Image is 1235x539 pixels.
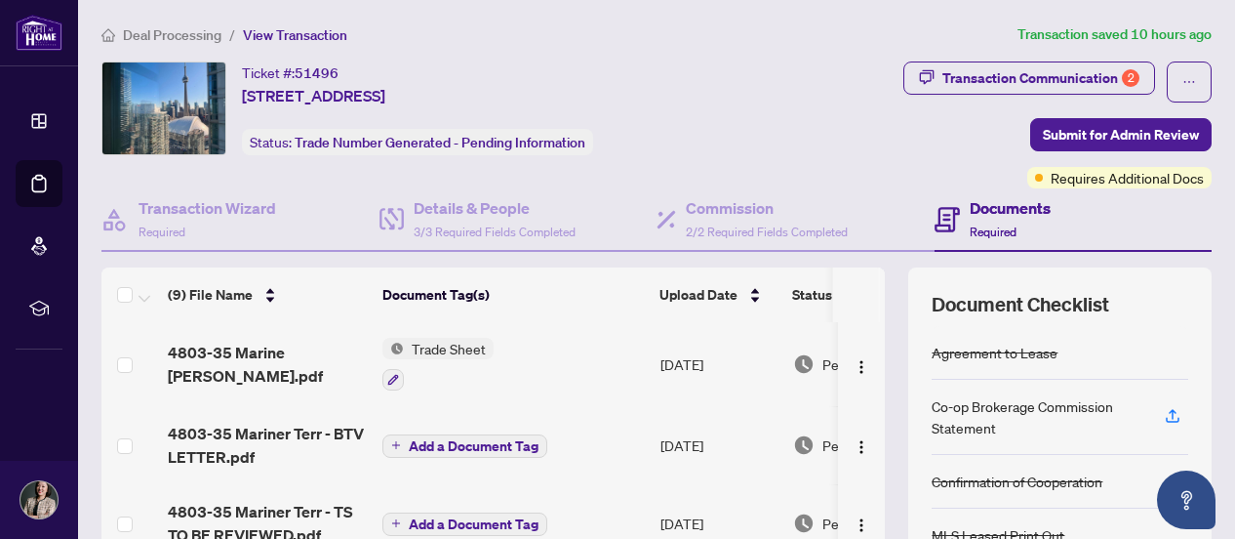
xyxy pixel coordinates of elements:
[784,268,950,322] th: Status
[409,439,538,453] span: Add a Document Tag
[1157,471,1215,529] button: Open asap
[391,518,401,528] span: plus
[793,435,815,456] img: Document Status
[846,430,877,461] button: Logo
[659,284,737,306] span: Upload Date
[846,349,877,380] button: Logo
[20,481,58,518] img: Profile Icon
[391,440,401,450] span: plus
[822,435,920,456] span: Pending Review
[242,84,385,107] span: [STREET_ADDRESS]
[382,435,547,458] button: Add a Document Tag
[102,62,225,154] img: IMG-C12368079_1.jpg
[793,353,815,375] img: Document Status
[822,513,920,534] span: Pending Review
[686,196,848,220] h4: Commission
[242,129,593,155] div: Status:
[854,439,869,455] img: Logo
[382,338,494,391] button: Status IconTrade Sheet
[653,322,785,406] td: [DATE]
[792,284,832,306] span: Status
[101,28,115,42] span: home
[139,225,185,239] span: Required
[653,406,785,484] td: [DATE]
[243,26,347,44] span: View Transaction
[846,508,877,539] button: Logo
[382,433,547,458] button: Add a Document Tag
[168,341,367,388] span: 4803-35 Marine [PERSON_NAME].pdf
[686,225,848,239] span: 2/2 Required Fields Completed
[903,62,1155,95] button: Transaction Communication2
[932,471,1102,492] div: Confirmation of Cooperation
[1122,69,1139,87] div: 2
[854,359,869,375] img: Logo
[375,268,652,322] th: Document Tag(s)
[1182,75,1196,89] span: ellipsis
[168,422,367,469] span: 4803-35 Mariner Terr - BTV LETTER.pdf
[295,64,339,82] span: 51496
[242,62,339,84] div: Ticket #:
[970,196,1051,220] h4: Documents
[414,225,576,239] span: 3/3 Required Fields Completed
[382,338,404,359] img: Status Icon
[854,518,869,533] img: Logo
[1030,118,1212,151] button: Submit for Admin Review
[123,26,221,44] span: Deal Processing
[932,291,1109,318] span: Document Checklist
[139,196,276,220] h4: Transaction Wizard
[382,511,547,536] button: Add a Document Tag
[382,513,547,536] button: Add a Document Tag
[932,395,1141,438] div: Co-op Brokerage Commission Statement
[409,518,538,531] span: Add a Document Tag
[229,23,235,46] li: /
[652,268,784,322] th: Upload Date
[160,268,375,322] th: (9) File Name
[168,284,253,306] span: (9) File Name
[414,196,576,220] h4: Details & People
[1043,119,1199,150] span: Submit for Admin Review
[822,353,920,375] span: Pending Review
[932,342,1057,363] div: Agreement to Lease
[970,225,1016,239] span: Required
[942,62,1139,94] div: Transaction Communication
[793,513,815,534] img: Document Status
[404,338,494,359] span: Trade Sheet
[1051,167,1204,188] span: Requires Additional Docs
[16,15,62,51] img: logo
[1017,23,1212,46] article: Transaction saved 10 hours ago
[295,134,585,151] span: Trade Number Generated - Pending Information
